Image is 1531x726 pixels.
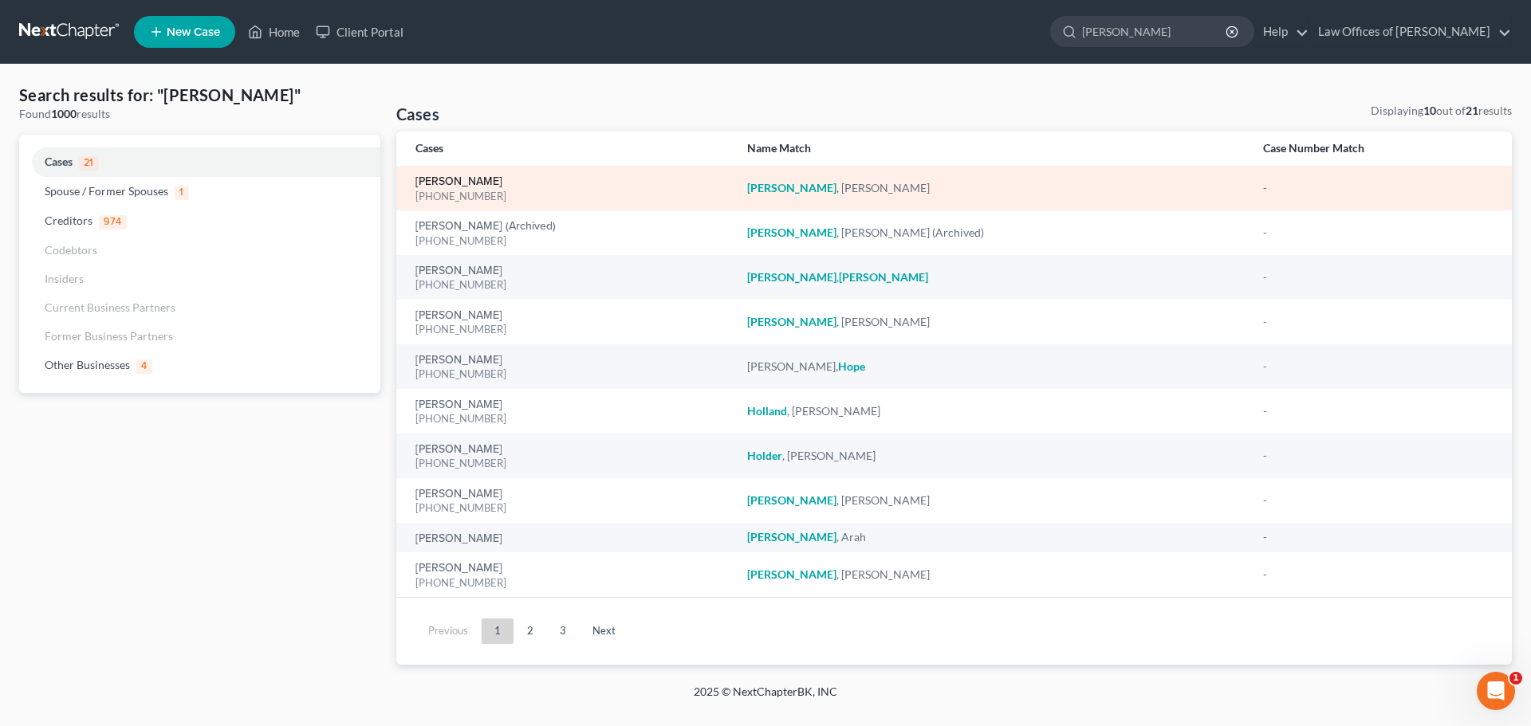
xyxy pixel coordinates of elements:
[838,359,865,373] em: Hope
[415,355,502,366] a: [PERSON_NAME]
[167,26,220,38] span: New Case
[1423,104,1436,117] strong: 10
[1250,131,1512,166] th: Case Number Match
[1263,448,1493,464] div: -
[99,215,127,230] span: 974
[747,493,836,507] em: [PERSON_NAME]
[747,449,782,462] em: Holder
[747,493,1237,508] div: , [PERSON_NAME]
[45,243,97,257] span: Codebtors
[1263,403,1493,419] div: -
[396,131,734,166] th: Cases
[1082,17,1228,46] input: Search by name...
[19,322,380,351] a: Former Business Partners
[839,270,928,284] em: [PERSON_NAME]
[415,310,502,321] a: [PERSON_NAME]
[747,403,1237,419] div: , [PERSON_NAME]
[415,322,722,337] div: [PHONE_NUMBER]
[415,233,722,249] div: [PHONE_NUMBER]
[747,530,836,544] em: [PERSON_NAME]
[747,359,1237,375] div: [PERSON_NAME],
[415,411,722,426] div: [PHONE_NUMBER]
[1263,493,1493,508] div: -
[747,404,787,418] em: Holland
[482,618,514,644] a: 1
[19,265,380,293] a: Insiders
[415,367,722,382] div: [PHONE_NUMBER]
[1263,314,1493,330] div: -
[19,147,380,177] a: Cases21
[747,226,836,239] em: [PERSON_NAME]
[747,180,1237,196] div: , [PERSON_NAME]
[415,189,722,204] div: [PHONE_NUMBER]
[747,567,836,581] em: [PERSON_NAME]
[1263,225,1493,241] div: -
[396,103,439,125] h4: Cases
[136,359,152,374] span: 4
[45,214,92,227] span: Creditors
[415,533,502,544] a: [PERSON_NAME]
[1263,180,1493,196] div: -
[415,265,502,277] a: [PERSON_NAME]
[45,329,173,343] span: Former Business Partners
[747,448,1237,464] div: , [PERSON_NAME]
[580,618,628,644] a: Next
[415,221,556,232] a: [PERSON_NAME] (Archived)
[415,563,502,574] a: [PERSON_NAME]
[747,225,1237,241] div: , [PERSON_NAME] (Archived)
[45,272,84,285] span: Insiders
[514,618,546,644] a: 2
[415,399,502,410] a: [PERSON_NAME]
[747,269,1237,285] div: ,
[1263,529,1493,545] div: -
[1255,18,1309,46] a: Help
[1310,18,1511,46] a: Law Offices of [PERSON_NAME]
[747,529,1237,545] div: , Arah
[747,315,836,328] em: [PERSON_NAME]
[240,18,308,46] a: Home
[747,314,1237,330] div: , [PERSON_NAME]
[79,156,99,171] span: 21
[1263,269,1493,285] div: -
[19,106,380,122] div: Found results
[415,456,722,471] div: [PHONE_NUMBER]
[19,177,380,206] a: Spouse / Former Spouses1
[1509,672,1522,685] span: 1
[1263,567,1493,583] div: -
[547,618,579,644] a: 3
[415,444,502,455] a: [PERSON_NAME]
[734,131,1250,166] th: Name Match
[45,300,175,314] span: Current Business Partners
[311,684,1220,712] div: 2025 © NextChapterBK, INC
[747,270,836,284] em: [PERSON_NAME]
[747,567,1237,583] div: , [PERSON_NAME]
[45,358,130,371] span: Other Businesses
[1371,103,1512,119] div: Displaying out of results
[415,575,722,591] div: [PHONE_NUMBER]
[1477,672,1515,710] iframe: Intercom live chat
[19,84,380,106] h4: Search results for: "[PERSON_NAME]"
[1466,104,1478,117] strong: 21
[19,206,380,236] a: Creditors974
[1263,359,1493,375] div: -
[308,18,411,46] a: Client Portal
[51,107,77,120] strong: 1000
[45,155,73,168] span: Cases
[19,351,380,380] a: Other Businesses4
[19,236,380,265] a: Codebtors
[415,500,722,516] div: [PHONE_NUMBER]
[175,186,189,200] span: 1
[747,181,836,194] em: [PERSON_NAME]
[415,489,502,500] a: [PERSON_NAME]
[19,293,380,322] a: Current Business Partners
[45,184,168,198] span: Spouse / Former Spouses
[415,277,722,292] div: [PHONE_NUMBER]
[415,176,502,187] a: [PERSON_NAME]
